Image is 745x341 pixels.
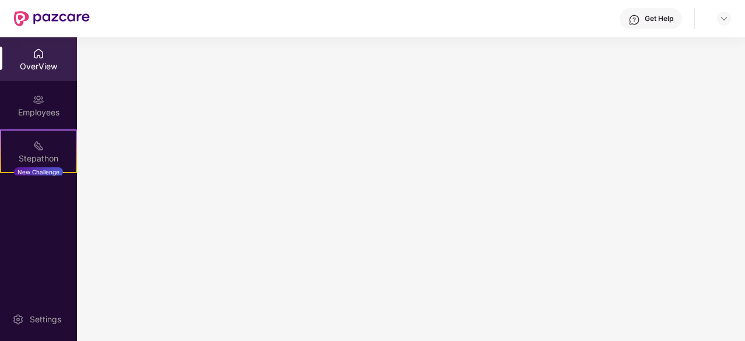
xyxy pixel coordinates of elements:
[719,14,729,23] img: svg+xml;base64,PHN2ZyBpZD0iRHJvcGRvd24tMzJ4MzIiIHhtbG5zPSJodHRwOi8vd3d3LnczLm9yZy8yMDAwL3N2ZyIgd2...
[645,14,673,23] div: Get Help
[14,167,63,177] div: New Challenge
[26,314,65,325] div: Settings
[1,153,76,164] div: Stepathon
[628,14,640,26] img: svg+xml;base64,PHN2ZyBpZD0iSGVscC0zMngzMiIgeG1sbnM9Imh0dHA6Ly93d3cudzMub3JnLzIwMDAvc3ZnIiB3aWR0aD...
[33,140,44,152] img: svg+xml;base64,PHN2ZyB4bWxucz0iaHR0cDovL3d3dy53My5vcmcvMjAwMC9zdmciIHdpZHRoPSIyMSIgaGVpZ2h0PSIyMC...
[12,314,24,325] img: svg+xml;base64,PHN2ZyBpZD0iU2V0dGluZy0yMHgyMCIgeG1sbnM9Imh0dHA6Ly93d3cudzMub3JnLzIwMDAvc3ZnIiB3aW...
[33,48,44,59] img: svg+xml;base64,PHN2ZyBpZD0iSG9tZSIgeG1sbnM9Imh0dHA6Ly93d3cudzMub3JnLzIwMDAvc3ZnIiB3aWR0aD0iMjAiIG...
[14,11,90,26] img: New Pazcare Logo
[33,94,44,106] img: svg+xml;base64,PHN2ZyBpZD0iRW1wbG95ZWVzIiB4bWxucz0iaHR0cDovL3d3dy53My5vcmcvMjAwMC9zdmciIHdpZHRoPS...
